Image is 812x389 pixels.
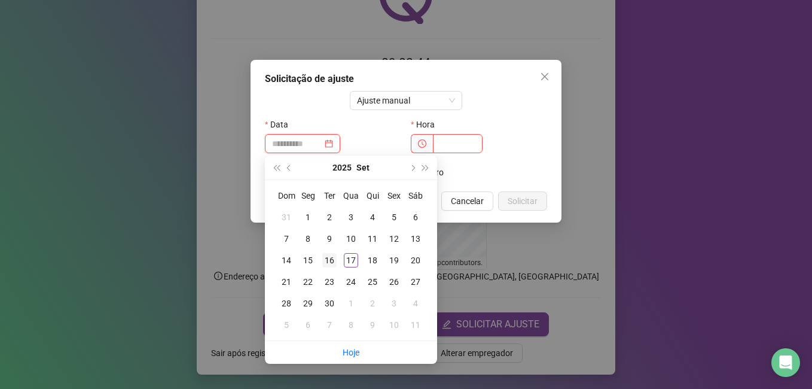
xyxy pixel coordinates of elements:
[340,250,362,271] td: 2025-09-17
[340,228,362,250] td: 2025-09-10
[405,185,426,206] th: Sáb
[408,275,423,289] div: 27
[319,228,340,250] td: 2025-09-09
[340,185,362,206] th: Qua
[362,271,383,293] td: 2025-09-25
[344,318,358,332] div: 8
[340,271,362,293] td: 2025-09-24
[383,314,405,336] td: 2025-10-10
[405,206,426,228] td: 2025-09-06
[265,72,547,86] div: Solicitação de ajuste
[535,67,554,86] button: Close
[383,293,405,314] td: 2025-10-03
[408,296,423,311] div: 4
[441,192,493,211] button: Cancelar
[405,228,426,250] td: 2025-09-13
[408,253,423,268] div: 20
[362,293,383,314] td: 2025-10-02
[297,228,319,250] td: 2025-09-08
[498,192,547,211] button: Solicitar
[365,296,380,311] div: 2
[301,275,315,289] div: 22
[362,228,383,250] td: 2025-09-11
[297,250,319,271] td: 2025-09-15
[276,314,297,336] td: 2025-10-05
[301,318,315,332] div: 6
[387,210,401,224] div: 5
[276,185,297,206] th: Dom
[340,293,362,314] td: 2025-10-01
[319,250,340,271] td: 2025-09-16
[408,318,423,332] div: 11
[540,72,550,81] span: close
[383,250,405,271] td: 2025-09-19
[362,250,383,271] td: 2025-09-18
[387,253,401,268] div: 19
[405,271,426,293] td: 2025-09-27
[297,314,319,336] td: 2025-10-06
[332,156,352,180] button: year panel
[322,275,337,289] div: 23
[362,185,383,206] th: Qui
[276,271,297,293] td: 2025-09-21
[279,253,294,268] div: 14
[362,314,383,336] td: 2025-10-09
[365,232,380,246] div: 11
[301,296,315,311] div: 29
[297,185,319,206] th: Seg
[276,206,297,228] td: 2025-08-31
[283,156,296,180] button: prev-year
[387,275,401,289] div: 26
[405,250,426,271] td: 2025-09-20
[279,232,294,246] div: 7
[319,314,340,336] td: 2025-10-07
[383,228,405,250] td: 2025-09-12
[344,296,358,311] div: 1
[356,156,370,180] button: month panel
[405,156,419,180] button: next-year
[322,210,337,224] div: 2
[344,275,358,289] div: 24
[418,139,426,148] span: clock-circle
[322,318,337,332] div: 7
[276,228,297,250] td: 2025-09-07
[365,318,380,332] div: 9
[344,232,358,246] div: 10
[322,232,337,246] div: 9
[365,253,380,268] div: 18
[365,275,380,289] div: 25
[365,210,380,224] div: 4
[771,348,800,377] div: Open Intercom Messenger
[383,185,405,206] th: Sex
[319,206,340,228] td: 2025-09-02
[340,314,362,336] td: 2025-10-08
[297,271,319,293] td: 2025-09-22
[340,206,362,228] td: 2025-09-03
[279,210,294,224] div: 31
[276,250,297,271] td: 2025-09-14
[344,210,358,224] div: 3
[297,293,319,314] td: 2025-09-29
[279,296,294,311] div: 28
[387,232,401,246] div: 12
[383,206,405,228] td: 2025-09-05
[279,318,294,332] div: 5
[411,115,442,134] label: Hora
[276,293,297,314] td: 2025-09-28
[451,194,484,208] span: Cancelar
[387,296,401,311] div: 3
[301,232,315,246] div: 8
[279,275,294,289] div: 21
[419,156,432,180] button: super-next-year
[265,115,296,134] label: Data
[405,293,426,314] td: 2025-10-04
[343,348,359,357] a: Hoje
[319,271,340,293] td: 2025-09-23
[405,314,426,336] td: 2025-10-11
[362,206,383,228] td: 2025-09-04
[319,293,340,314] td: 2025-09-30
[357,92,456,110] span: Ajuste manual
[383,271,405,293] td: 2025-09-26
[322,253,337,268] div: 16
[297,206,319,228] td: 2025-09-01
